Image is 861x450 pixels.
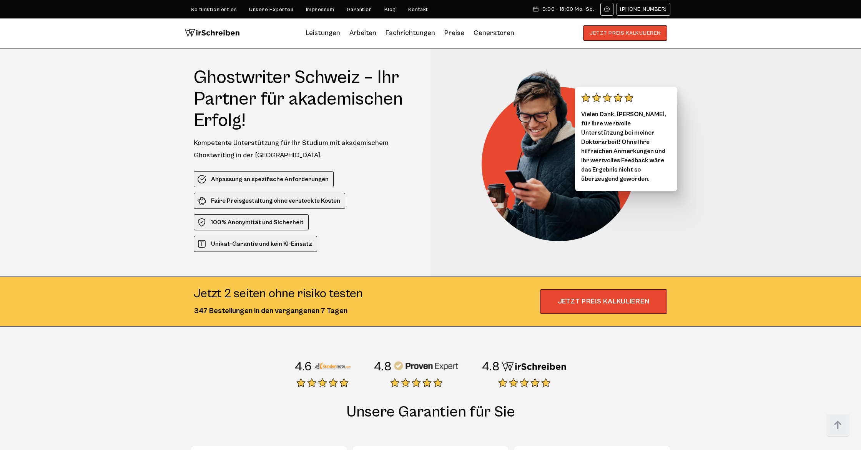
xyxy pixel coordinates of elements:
a: Fachrichtungen [386,27,435,39]
a: Unsere Experten [249,7,293,13]
span: 9:00 - 18:00 Mo.-So. [542,6,594,12]
div: Vielen Dank, [PERSON_NAME], für Ihre wertvolle Unterstützung bei meiner Doktorarbeit! Ohne Ihre h... [575,87,677,191]
li: Unikat-Garantie und kein KI-Einsatz [194,236,317,252]
div: 347 Bestellungen in den vergangenen 7 Tagen [194,305,363,317]
h1: Ghostwriter Schweiz – Ihr Partner für akademischen Erfolg! [194,67,416,132]
a: Arbeiten [349,27,376,39]
img: stars [296,378,349,387]
div: 4.6 [294,359,312,375]
li: Anpassung an spezifische Anforderungen [194,171,334,187]
a: So funktioniert es [191,7,237,13]
a: Impressum [306,7,334,13]
a: [PHONE_NUMBER] [617,3,670,16]
div: 4.8 [374,359,392,375]
img: stars [390,378,442,387]
div: Kompetente Unterstützung für Ihr Studium mit akademischem Ghostwriting in der [GEOGRAPHIC_DATA]. [194,137,416,162]
span: [PHONE_NUMBER] [620,6,667,12]
img: Ghostwriter Schweiz – Ihr Partner für akademischen Erfolg! [482,67,647,241]
img: logo wirschreiben [184,25,240,41]
a: Generatoren [474,27,514,39]
img: button top [826,414,849,437]
li: 100% Anonymität und Sicherheit [194,214,309,230]
img: Anpassung an spezifische Anforderungen [197,175,206,184]
a: Garantien [347,7,372,13]
img: Unikat-Garantie und kein KI-Einsatz [197,239,206,248]
img: 100% Anonymität und Sicherheit [197,218,206,227]
h2: Unsere Garantien für Sie [191,403,670,437]
div: 4.8 [482,359,500,375]
img: Kundennote [313,358,351,374]
a: Blog [384,7,396,13]
img: Faire Preisgestaltung ohne versteckte Kosten [197,196,206,205]
button: JETZT PREIS KALKULIEREN [583,25,667,41]
span: JETZT PREIS KALKULIEREN [540,289,667,314]
a: Kontakt [408,7,428,13]
a: Preise [444,29,464,37]
img: stars [581,93,633,102]
a: Leistungen [306,27,340,39]
li: Faire Preisgestaltung ohne versteckte Kosten [194,193,345,209]
div: Jetzt 2 seiten ohne risiko testen [194,286,363,302]
img: Schedule [532,6,539,12]
img: Email [604,6,610,12]
img: stars [498,378,550,387]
